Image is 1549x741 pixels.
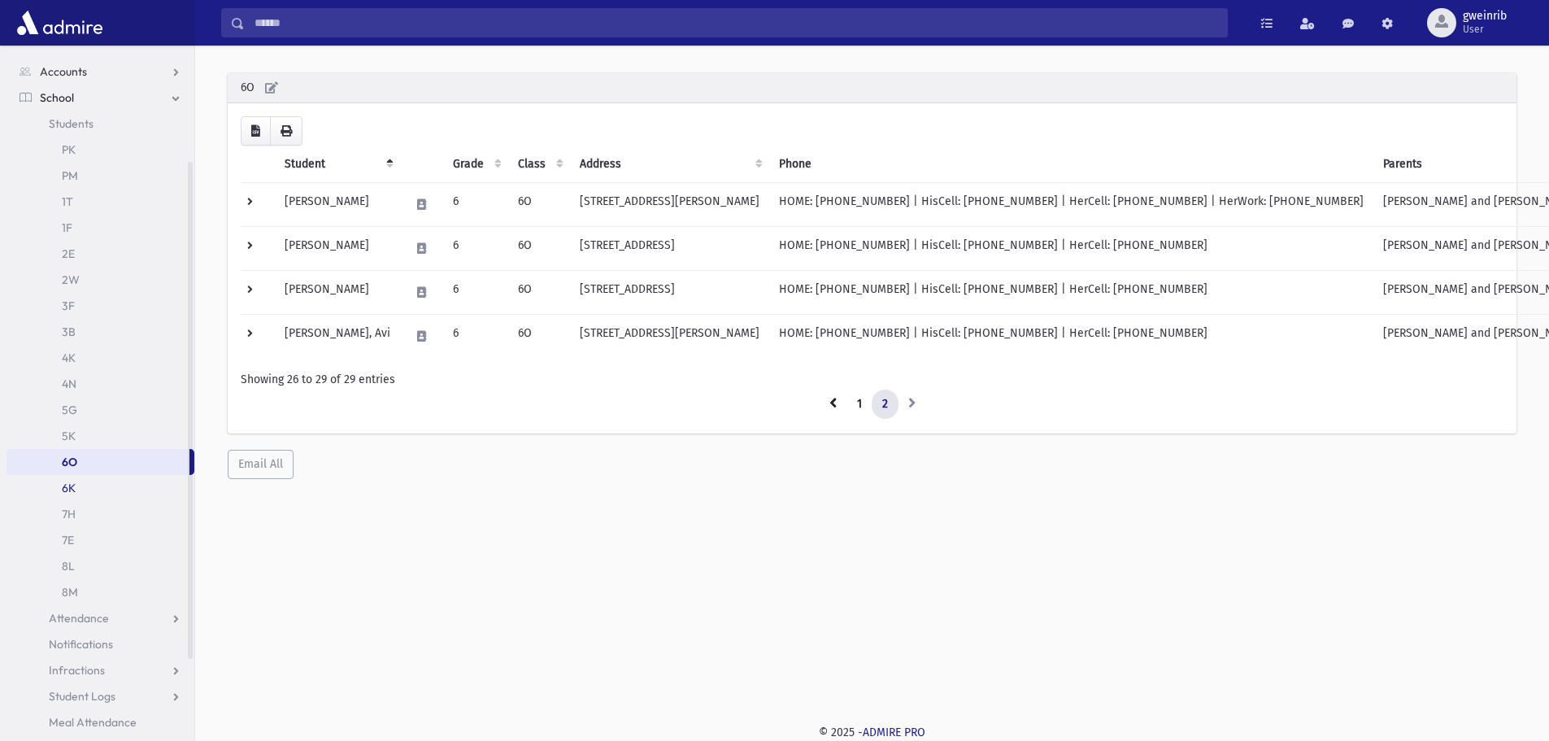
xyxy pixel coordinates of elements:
[7,85,194,111] a: School
[7,163,194,189] a: PM
[7,397,194,423] a: 5G
[7,657,194,683] a: Infractions
[7,371,194,397] a: 4N
[7,423,194,449] a: 5K
[863,726,925,739] a: ADMIRE PRO
[872,390,899,419] a: 2
[7,59,194,85] a: Accounts
[7,189,194,215] a: 1T
[7,631,194,657] a: Notifications
[7,683,194,709] a: Student Logs
[443,315,508,359] td: 6
[443,227,508,271] td: 6
[275,315,400,359] td: [PERSON_NAME], Avi
[7,241,194,267] a: 2E
[228,73,1516,103] div: 6O
[221,724,1523,741] div: © 2025 -
[7,449,189,475] a: 6O
[49,611,109,625] span: Attendance
[508,227,570,271] td: 6O
[7,501,194,527] a: 7H
[570,315,769,359] td: [STREET_ADDRESS][PERSON_NAME]
[769,315,1373,359] td: HOME: [PHONE_NUMBER] | HisCell: [PHONE_NUMBER] | HerCell: [PHONE_NUMBER]
[7,215,194,241] a: 1F
[13,7,107,39] img: AdmirePro
[40,90,74,105] span: School
[7,527,194,553] a: 7E
[7,267,194,293] a: 2W
[49,689,115,704] span: Student Logs
[49,116,94,131] span: Students
[508,315,570,359] td: 6O
[7,579,194,605] a: 8M
[7,319,194,345] a: 3B
[7,475,194,501] a: 6K
[508,146,570,183] th: Class: activate to sort column ascending
[270,116,302,146] button: Print
[7,137,194,163] a: PK
[49,715,137,730] span: Meal Attendance
[275,227,400,271] td: [PERSON_NAME]
[245,8,1227,37] input: Search
[7,605,194,631] a: Attendance
[7,345,194,371] a: 4K
[275,183,400,227] td: [PERSON_NAME]
[275,146,400,183] th: Student: activate to sort column descending
[570,227,769,271] td: [STREET_ADDRESS]
[40,64,87,79] span: Accounts
[570,271,769,315] td: [STREET_ADDRESS]
[769,146,1373,183] th: Phone
[443,183,508,227] td: 6
[570,183,769,227] td: [STREET_ADDRESS][PERSON_NAME]
[49,663,105,678] span: Infractions
[7,293,194,319] a: 3F
[508,183,570,227] td: 6O
[241,371,1503,388] div: Showing 26 to 29 of 29 entries
[846,390,872,419] a: 1
[1463,23,1507,36] span: User
[443,146,508,183] th: Grade: activate to sort column ascending
[508,271,570,315] td: 6O
[241,116,271,146] button: CSV
[443,271,508,315] td: 6
[570,146,769,183] th: Address: activate to sort column ascending
[1463,10,1507,23] span: gweinrib
[7,553,194,579] a: 8L
[7,709,194,735] a: Meal Attendance
[275,271,400,315] td: [PERSON_NAME]
[769,227,1373,271] td: HOME: [PHONE_NUMBER] | HisCell: [PHONE_NUMBER] | HerCell: [PHONE_NUMBER]
[769,183,1373,227] td: HOME: [PHONE_NUMBER] | HisCell: [PHONE_NUMBER] | HerCell: [PHONE_NUMBER] | HerWork: [PHONE_NUMBER]
[49,637,113,652] span: Notifications
[769,271,1373,315] td: HOME: [PHONE_NUMBER] | HisCell: [PHONE_NUMBER] | HerCell: [PHONE_NUMBER]
[228,450,294,479] button: Email All
[7,111,194,137] a: Students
